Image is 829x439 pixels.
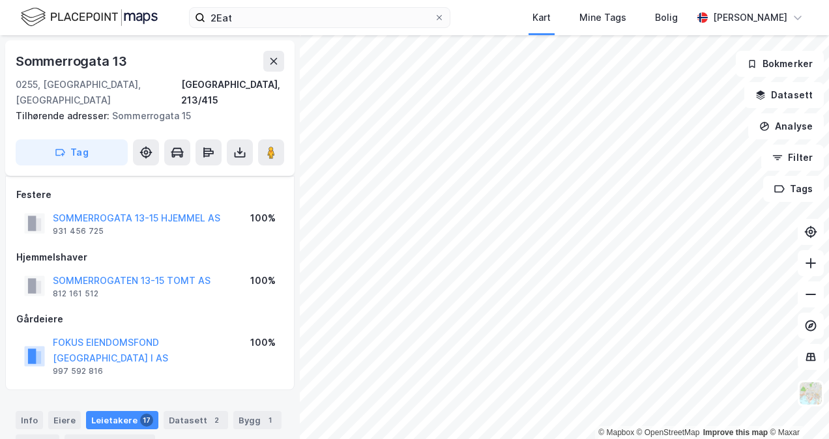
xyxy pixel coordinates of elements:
[763,176,824,202] button: Tags
[205,8,434,27] input: Søk på adresse, matrikkel, gårdeiere, leietakere eller personer
[250,335,276,350] div: 100%
[233,411,282,429] div: Bygg
[16,110,112,121] span: Tilhørende adresser:
[210,414,223,427] div: 2
[761,145,824,171] button: Filter
[16,249,284,265] div: Hjemmelshaver
[764,376,829,439] iframe: Chat Widget
[748,113,824,139] button: Analyse
[598,428,634,437] a: Mapbox
[16,139,128,165] button: Tag
[655,10,678,25] div: Bolig
[140,414,153,427] div: 17
[16,108,274,124] div: Sommerrogata 15
[53,226,104,236] div: 931 456 725
[53,366,103,376] div: 997 592 816
[250,273,276,289] div: 100%
[21,6,158,29] img: logo.f888ab2527a4732fd821a326f86c7f29.svg
[16,311,284,327] div: Gårdeiere
[164,411,228,429] div: Datasett
[48,411,81,429] div: Eiere
[16,187,284,203] div: Festere
[637,428,700,437] a: OpenStreetMap
[744,82,824,108] button: Datasett
[764,376,829,439] div: Kontrollprogram for chat
[16,77,181,108] div: 0255, [GEOGRAPHIC_DATA], [GEOGRAPHIC_DATA]
[16,411,43,429] div: Info
[579,10,626,25] div: Mine Tags
[250,210,276,226] div: 100%
[53,289,98,299] div: 812 161 512
[703,428,768,437] a: Improve this map
[736,51,824,77] button: Bokmerker
[532,10,551,25] div: Kart
[86,411,158,429] div: Leietakere
[713,10,787,25] div: [PERSON_NAME]
[181,77,284,108] div: [GEOGRAPHIC_DATA], 213/415
[263,414,276,427] div: 1
[16,51,130,72] div: Sommerrogata 13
